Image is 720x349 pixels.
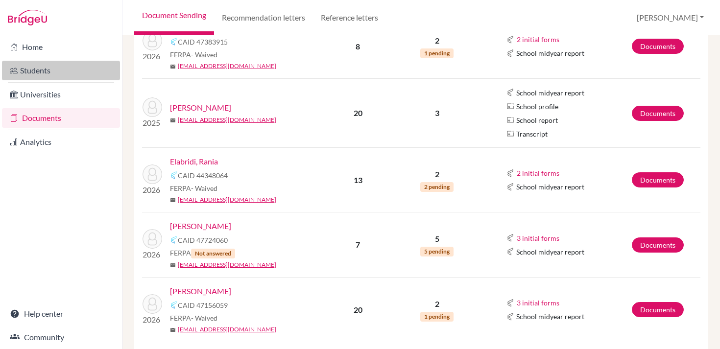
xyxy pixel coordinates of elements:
img: Chaouki, Hajar [143,97,162,117]
span: Transcript [516,129,548,139]
a: [EMAIL_ADDRESS][DOMAIN_NAME] [178,260,276,269]
img: Parchments logo [506,130,514,138]
a: Universities [2,85,120,104]
a: Elabridi, Rania [170,156,218,167]
a: [EMAIL_ADDRESS][DOMAIN_NAME] [178,116,276,124]
span: 5 pending [420,247,454,256]
span: CAID 47724060 [178,235,228,245]
span: School midyear report [516,48,584,58]
img: Safieddine, Yann [143,294,162,314]
span: mail [170,262,176,268]
b: 7 [356,240,360,249]
img: Common App logo [506,169,514,177]
span: CAID 47383915 [178,37,228,47]
span: mail [170,327,176,333]
a: Documents [632,172,684,187]
span: School profile [516,101,558,112]
span: School midyear report [516,88,584,98]
a: Documents [632,237,684,253]
span: School midyear report [516,247,584,257]
span: School midyear report [516,182,584,192]
a: [EMAIL_ADDRESS][DOMAIN_NAME] [178,195,276,204]
img: Bridge-U [8,10,47,25]
span: FERPA [170,313,217,323]
button: 2 initial forms [516,34,560,45]
img: Common App logo [506,49,514,57]
span: School report [516,115,558,125]
a: Documents [2,108,120,128]
img: Common App logo [170,171,178,179]
button: 3 initial forms [516,233,560,244]
img: Parchments logo [506,102,514,110]
button: 2 initial forms [516,167,560,179]
span: School midyear report [516,311,584,322]
span: FERPA [170,248,235,258]
a: [PERSON_NAME] [170,285,231,297]
a: [EMAIL_ADDRESS][DOMAIN_NAME] [178,62,276,70]
a: [PERSON_NAME] [170,102,231,114]
span: CAID 47156059 [178,300,228,310]
p: 2025 [143,117,162,129]
span: - Waived [191,50,217,59]
p: 2026 [143,184,162,196]
img: Common App logo [170,301,178,309]
a: Help center [2,304,120,324]
span: - Waived [191,184,217,192]
span: 2 pending [420,182,454,192]
img: Elabridi, Rania [143,164,162,184]
a: Home [2,37,120,57]
img: Common App logo [170,38,178,46]
img: Common App logo [506,299,514,307]
img: Common App logo [170,236,178,244]
p: 2 [392,35,482,47]
img: Common App logo [506,36,514,44]
p: 2026 [143,50,162,62]
b: 8 [356,42,360,51]
span: FERPA [170,49,217,60]
img: Common App logo [506,183,514,191]
span: Not answered [191,249,235,258]
b: 20 [354,305,362,314]
span: CAID 44348064 [178,170,228,181]
a: Community [2,327,120,347]
span: mail [170,64,176,70]
span: 1 pending [420,312,454,322]
a: [PERSON_NAME] [170,220,231,232]
a: Documents [632,39,684,54]
img: Common App logo [506,313,514,321]
b: 20 [354,108,362,117]
span: mail [170,117,176,123]
p: 2 [392,168,482,180]
span: FERPA [170,183,217,193]
p: 2026 [143,249,162,260]
p: 3 [392,107,482,119]
a: Documents [632,302,684,317]
b: 13 [354,175,362,185]
span: - Waived [191,314,217,322]
img: Common App logo [506,89,514,96]
a: Documents [632,106,684,121]
span: 1 pending [420,48,454,58]
button: 3 initial forms [516,297,560,308]
a: [EMAIL_ADDRESS][DOMAIN_NAME] [178,325,276,334]
span: mail [170,197,176,203]
img: Lahlou, Mohamed [143,229,162,249]
p: 5 [392,233,482,245]
a: Analytics [2,132,120,152]
img: Common App logo [506,248,514,256]
p: 2026 [143,314,162,326]
p: 2 [392,298,482,310]
button: [PERSON_NAME] [632,8,708,27]
a: Students [2,61,120,80]
img: Adnani, Lilya [143,31,162,50]
img: Parchments logo [506,116,514,124]
img: Common App logo [506,234,514,242]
